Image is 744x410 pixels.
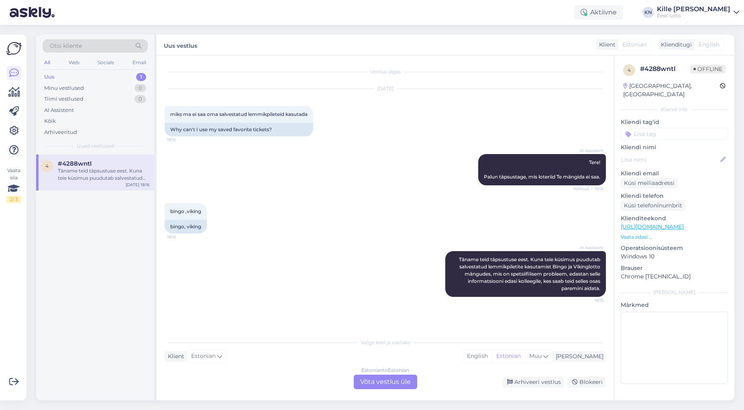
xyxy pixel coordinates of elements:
[621,264,728,272] p: Brauser
[6,41,22,56] img: Askly Logo
[657,6,739,19] a: Kille [PERSON_NAME]Eesti Loto
[165,68,606,75] div: Vestlus algas
[67,57,81,68] div: Web
[529,352,542,359] span: Muu
[165,339,606,346] div: Valige keel ja vastake
[44,106,74,114] div: AI Assistent
[657,12,730,19] div: Eesti Loto
[459,256,601,291] span: Täname teid täpsustuse eest. Kuna teie küsimus puudutab salvestatud lemmikpiletite kasutamist Bin...
[167,234,197,240] span: 18:16
[573,148,603,154] span: AI Assistent
[621,252,728,261] p: Windows 10
[621,143,728,152] p: Kliendi nimi
[621,118,728,126] p: Kliendi tag'id
[135,84,146,92] div: 0
[43,57,52,68] div: All
[6,167,21,203] div: Vaata siia
[492,350,525,362] div: Estonian
[167,137,197,143] span: 18:15
[165,220,207,233] div: bingo, viking
[191,352,216,361] span: Estonian
[170,208,201,214] span: bingo ,viking
[623,82,720,99] div: [GEOGRAPHIC_DATA], [GEOGRAPHIC_DATA]
[44,128,77,136] div: Arhiveeritud
[621,223,684,230] a: [URL][DOMAIN_NAME]
[628,67,631,73] span: 4
[165,123,313,136] div: Why can't I use my saved favorite tickets?
[573,186,603,192] span: Nähtud ✓ 18:15
[573,245,603,251] span: AI Assistent
[596,41,616,49] div: Klient
[44,117,56,125] div: Kõik
[621,272,728,281] p: Chrome [TECHNICAL_ID]
[621,169,728,178] p: Kliendi email
[136,73,146,81] div: 1
[621,192,728,200] p: Kliendi telefon
[622,41,647,49] span: Estonian
[58,167,149,182] div: Täname teid täpsustuse eest. Kuna teie küsimus puudutab salvestatud lemmikpiletite kasutamist Bin...
[699,41,720,49] span: English
[354,375,417,389] div: Võta vestlus üle
[621,289,728,296] div: [PERSON_NAME]
[574,5,623,20] div: Aktiivne
[567,377,606,388] div: Blokeeri
[502,377,564,388] div: Arhiveeri vestlus
[131,57,148,68] div: Email
[96,57,116,68] div: Socials
[44,73,55,81] div: Uus
[164,39,197,50] label: Uus vestlus
[621,155,719,164] input: Lisa nimi
[621,233,728,241] p: Vaata edasi ...
[50,42,82,50] span: Otsi kliente
[621,106,728,113] div: Kliendi info
[621,128,728,140] input: Lisa tag
[690,65,726,73] span: Offline
[621,214,728,223] p: Klienditeekond
[170,111,308,117] span: miks ma ei saa oma salvestatud lemmikpileteid kasutada
[658,41,692,49] div: Klienditugi
[361,367,409,374] div: Estonian to Estonian
[77,142,114,150] span: Uued vestlused
[621,178,678,189] div: Küsi meiliaadressi
[45,163,49,169] span: 4
[165,352,184,361] div: Klient
[44,95,84,103] div: Tiimi vestlused
[552,352,603,361] div: [PERSON_NAME]
[621,244,728,252] p: Operatsioonisüsteem
[640,64,690,74] div: # 4288wntl
[126,182,149,188] div: [DATE] 18:16
[165,85,606,92] div: [DATE]
[463,350,492,362] div: English
[58,160,92,167] span: #4288wntl
[44,84,84,92] div: Minu vestlused
[621,301,728,309] p: Märkmed
[621,200,685,211] div: Küsi telefoninumbrit
[657,6,730,12] div: Kille [PERSON_NAME]
[135,95,146,103] div: 0
[642,7,654,18] div: KN
[6,196,21,203] div: 2 / 3
[573,297,603,303] span: 18:16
